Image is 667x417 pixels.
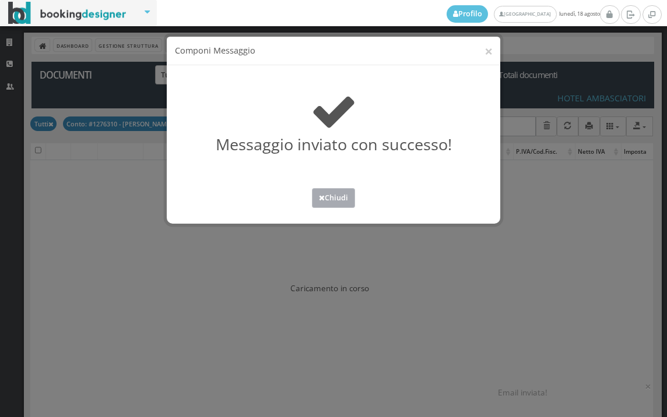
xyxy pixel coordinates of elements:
[494,6,556,23] a: [GEOGRAPHIC_DATA]
[312,188,355,207] button: Chiudi
[170,88,498,154] h2: Messaggio inviato con successo!
[447,5,600,23] span: lunedì, 18 agosto
[8,2,127,24] img: BookingDesigner.com
[485,44,493,58] button: ×
[447,5,489,23] a: Profilo
[645,381,651,392] button: ×
[498,387,547,398] span: Email inviata!
[175,45,493,57] h4: Componi Messaggio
